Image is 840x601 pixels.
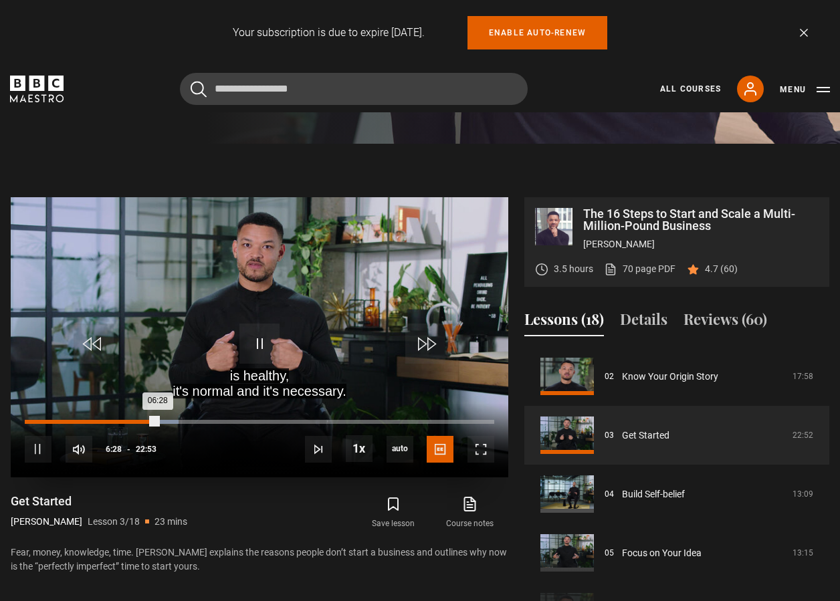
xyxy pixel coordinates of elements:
[524,308,604,336] button: Lessons (18)
[622,370,718,384] a: Know Your Origin Story
[620,308,667,336] button: Details
[346,435,373,462] button: Playback Rate
[11,515,82,529] p: [PERSON_NAME]
[780,83,830,96] button: Toggle navigation
[25,420,494,424] div: Progress Bar
[355,493,431,532] button: Save lesson
[705,262,738,276] p: 4.7 (60)
[684,308,767,336] button: Reviews (60)
[25,436,51,463] button: Pause
[467,16,607,49] a: Enable auto-renew
[622,487,685,501] a: Build Self-belief
[305,436,332,463] button: Next Lesson
[622,429,669,443] a: Get Started
[432,493,508,532] a: Course notes
[154,515,187,529] p: 23 mins
[11,546,508,574] p: Fear, money, knowledge, time. [PERSON_NAME] explains the reasons people don’t start a business an...
[660,83,721,95] a: All Courses
[622,546,702,560] a: Focus on Your Idea
[467,436,494,463] button: Fullscreen
[427,436,453,463] button: Captions
[554,262,593,276] p: 3.5 hours
[387,436,413,463] span: auto
[233,25,425,41] p: Your subscription is due to expire [DATE].
[180,73,528,105] input: Search
[11,493,187,509] h1: Get Started
[127,445,130,454] span: -
[11,197,508,477] video-js: Video Player
[387,436,413,463] div: Current quality: 720p
[88,515,140,529] p: Lesson 3/18
[604,262,675,276] a: 70 page PDF
[136,437,156,461] span: 22:53
[66,436,92,463] button: Mute
[583,208,819,232] p: The 16 Steps to Start and Scale a Multi-Million-Pound Business
[583,237,819,251] p: [PERSON_NAME]
[106,437,122,461] span: 6:28
[10,76,64,102] svg: BBC Maestro
[191,81,207,98] button: Submit the search query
